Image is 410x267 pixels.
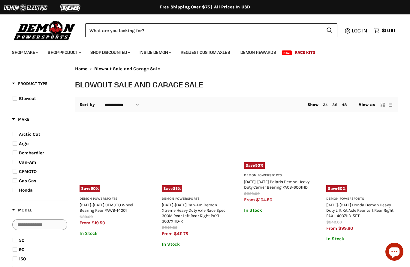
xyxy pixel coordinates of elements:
[326,202,393,218] a: [DATE]-[DATE] Honda Demon Heavy Duty Lift Kit Axle Rear Left,Rear Right PAXL-4037HD-5ET
[380,102,386,108] button: grid view
[80,214,93,219] span: $39.00
[12,81,47,88] button: Filter by Product Type
[19,238,24,243] span: 50
[321,23,337,37] button: Search
[86,46,134,59] a: Shop Discounted
[12,20,78,41] img: Demon Powersports
[19,96,36,101] span: Blowout
[19,187,33,193] span: Honda
[19,150,44,156] span: Bombardier
[256,197,272,202] span: $104.50
[162,225,177,230] span: $549.00
[12,117,29,124] button: Filter by Make
[12,219,67,230] input: Search Options
[244,208,311,213] p: In Stock
[75,97,398,112] nav: Collection utilities
[91,186,96,191] span: 50
[162,197,229,201] h3: Demon Powersports
[19,159,36,165] span: Can-Am
[12,81,47,86] span: Product Type
[12,117,29,122] span: Make
[359,102,375,107] span: View as
[162,242,229,247] p: In Stock
[236,46,281,59] a: Demon Rewards
[94,66,160,71] span: Blowout Sale and Garage Sale
[19,132,40,137] span: Arctic Cat
[19,178,36,184] span: Gas Gas
[332,102,337,107] a: 36
[282,50,292,55] span: New!
[290,46,320,59] a: Race Kits
[326,220,342,224] span: $249.00
[371,26,398,35] a: $0.00
[12,208,32,213] span: Model
[244,162,265,169] span: Save %
[19,169,37,174] span: CFMOTO
[384,243,405,262] inbox-online-store-chat: Shopify online store chat
[92,220,105,226] span: $19.50
[8,46,42,59] a: Shop Make
[244,191,260,196] span: $209.00
[326,185,347,192] span: Save %
[326,236,393,241] p: In Stock
[244,125,311,169] a: 2012-2025 Polaris Demon Heavy Duty Carrier Bearing PACB-6001HDSave50%
[326,125,393,192] a: 2014-2025 Honda Demon Heavy Duty Lift Kit Axle Rear Left,Rear Right PAXL-4037HD-5ETSave60%
[244,173,311,178] h3: Demon Powersports
[43,46,85,59] a: Shop Product
[342,102,347,107] a: 48
[162,231,173,236] span: from
[75,66,88,71] a: Home
[255,163,260,168] span: 50
[352,28,367,34] span: Log in
[244,179,309,190] a: [DATE]-[DATE] Polaris Demon Heavy Duty Carrier Bearing PACB-6001HD
[19,141,29,146] span: Argo
[244,197,255,202] span: from
[326,197,393,201] h3: Demon Powersports
[135,46,175,59] a: Inside Demon
[162,185,182,192] span: Save %
[80,185,100,192] span: Save %
[326,226,337,231] span: from
[80,125,147,192] a: 2011-2022 CFMOTO Wheel Bearing Rear PAWB-14001Save50%
[176,46,235,59] a: Request Custom Axles
[80,197,147,201] h3: Demon Powersports
[85,23,337,37] form: Product
[75,80,398,90] h1: Blowout Sale and Garage Sale
[12,207,32,215] button: Filter by Model
[307,102,319,107] span: Show
[80,231,147,236] p: In Stock
[3,2,48,14] img: Demon Electric Logo 2
[162,125,229,192] a: 2017-2024 Can-Am Demon Xtreme Heavy Duty Axle Race Spec 300M Rear Left,Rear Right PAXL-3037XHD-RS...
[80,220,90,226] span: from
[338,226,353,231] span: $99.60
[323,102,328,107] a: 24
[337,186,342,191] span: 60
[85,23,321,37] input: Search
[80,202,133,213] a: [DATE]-[DATE] CFMOTO Wheel Bearing Rear PAWB-14001
[349,28,371,33] a: Log in
[174,231,188,236] span: $411.75
[19,247,24,252] span: 90
[387,102,393,108] button: list view
[162,202,225,223] a: [DATE]-[DATE] Can-Am Demon Xtreme Heavy Duty Axle Race Spec 300M Rear Left,Rear Right PAXL-3037XHD-R
[48,2,93,14] img: TGB Logo 2
[75,66,398,71] nav: Breadcrumbs
[19,256,26,262] span: 150
[8,44,393,59] ul: Main menu
[382,28,395,33] span: $0.00
[173,186,178,191] span: 25
[80,102,95,107] label: Sort by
